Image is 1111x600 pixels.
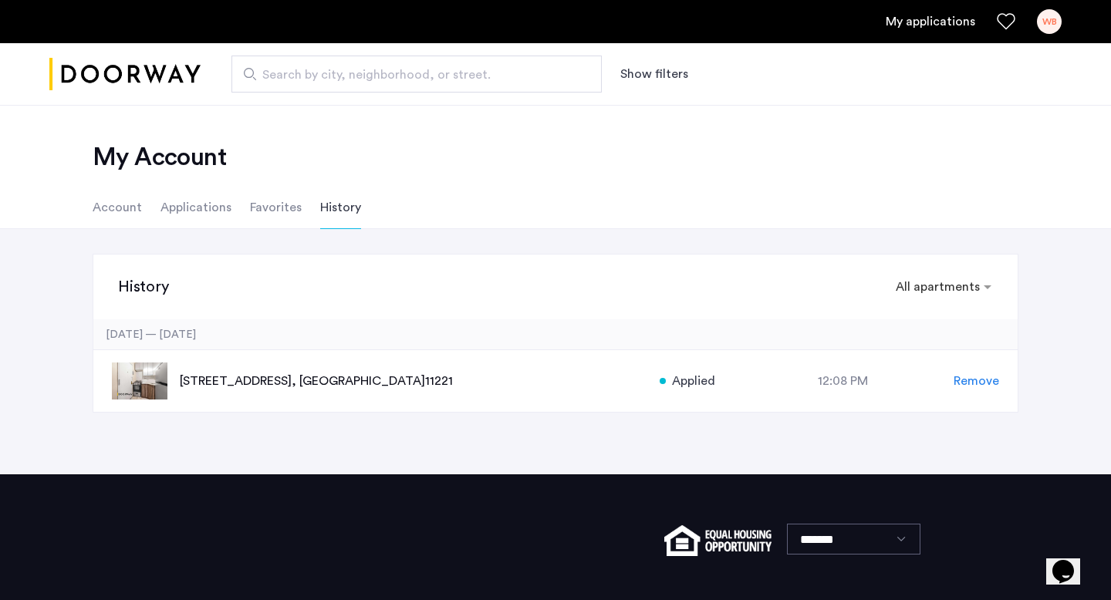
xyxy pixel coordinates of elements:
p: [STREET_ADDRESS] 11221 [180,372,643,390]
li: Favorites [250,186,302,229]
div: [DATE] — [DATE] [93,319,1018,350]
a: Favorites [997,12,1015,31]
a: Cazamio logo [49,46,201,103]
div: 12:08 PM [732,372,954,390]
h3: History [118,276,169,298]
img: equal-housing.png [664,525,772,556]
li: Account [93,186,142,229]
iframe: chat widget [1046,538,1096,585]
span: Applied [672,372,715,390]
li: History [320,186,361,229]
img: apartment [112,362,167,399]
img: logo [49,46,201,103]
span: Remove [954,372,999,390]
a: My application [886,12,975,31]
input: Apartment Search [231,56,602,93]
button: Show or hide filters [620,65,688,83]
select: Language select [787,524,920,554]
span: Search by city, neighborhood, or street. [262,66,559,84]
div: WB [1037,9,1062,34]
h2: My Account [93,142,1018,173]
span: , [GEOGRAPHIC_DATA] [292,375,425,387]
li: Applications [160,186,231,229]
